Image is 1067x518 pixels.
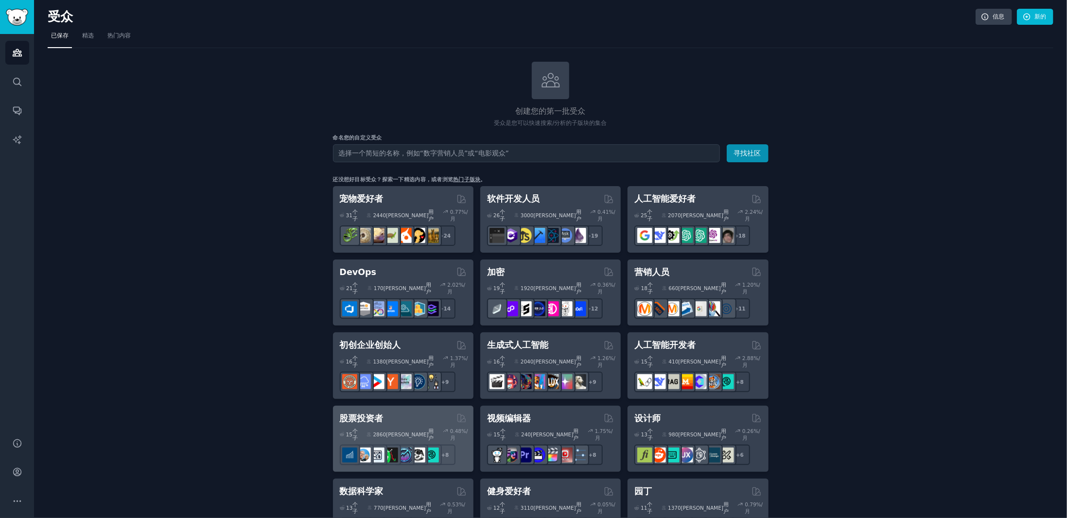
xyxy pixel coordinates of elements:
img: 启动 [369,374,385,389]
font: 2.88 [742,355,753,361]
font: 15 [641,359,647,364]
img: sdforall [530,374,545,389]
img: 玄凤鹦鹉 [397,228,412,243]
font: 8 [445,452,449,458]
font: 1.37 [450,355,461,361]
font: 25 [641,212,647,218]
font: 14 [444,306,451,311]
font: 2040[PERSON_NAME] [521,359,576,364]
font: 健身爱好者 [487,486,531,496]
font: 13 [346,505,352,511]
font: 个子 [353,282,358,294]
font: 园丁 [634,486,652,496]
font: 18 [641,285,647,291]
font: 营销人员 [634,267,669,277]
img: FluxAI [544,374,559,389]
img: finalcutpro [544,448,559,463]
font: 8 [740,379,744,385]
font: 加密 [487,267,505,277]
font: 用户 [573,428,578,441]
img: AI工具目录 [665,228,680,243]
img: 大搜索引擎优化 [651,301,666,316]
font: 18 [738,233,746,239]
font: 个子 [647,428,653,441]
img: 抹布 [665,374,680,389]
input: 选择一个简短的名称，例如“数字营销人员”或“电影观众” [333,144,720,162]
a: 已保存 [48,28,72,48]
img: 视频编辑器 [530,448,545,463]
font: 个子 [647,209,653,222]
img: 电子邮件营销 [678,301,693,316]
font: 设计师 [634,414,661,423]
font: + [441,379,445,385]
font: %/月 [597,209,615,222]
a: 热门子版块 [453,176,480,182]
font: 11 [738,306,746,311]
font: 9 [593,379,596,385]
img: 灵丹妙药 [571,228,586,243]
font: %/月 [450,209,468,222]
font: 660[PERSON_NAME] [669,285,721,291]
font: 用户 [426,282,431,294]
font: 12 [591,306,598,311]
font: 0.48 [450,428,461,434]
font: 寻找社区 [734,149,761,157]
font: 240[PERSON_NAME] [521,432,573,437]
font: 3110[PERSON_NAME] [521,505,576,511]
img: 伊尔莫普斯 [705,374,720,389]
img: GoogleGeminiAI [637,228,652,243]
font: 用户 [721,428,726,441]
font: 用户 [721,282,726,294]
font: 0.41 [597,209,609,215]
img: Docker_DevOps [369,301,385,316]
font: %/月 [745,501,763,514]
img: 用户体验设计 [719,448,734,463]
font: 人工智能开发者 [634,340,696,350]
img: 创业者同行 [342,374,357,389]
img: 股息 [342,448,357,463]
img: Youtube 视频 [558,448,573,463]
font: 2.02 [447,282,458,288]
font: + [736,452,740,458]
font: 初创企业创始人 [340,340,401,350]
img: 股票和交易 [397,448,412,463]
font: %/月 [595,428,613,441]
img: 龟 [383,228,398,243]
font: 个子 [352,209,358,222]
font: %/月 [450,355,468,368]
font: 24 [444,233,451,239]
img: 爬虫学 [342,228,357,243]
img: AskMarketing [665,301,680,316]
font: 980[PERSON_NAME] [669,432,721,437]
font: %/月 [450,428,468,441]
a: 新的 [1017,9,1053,25]
img: 米斯特拉尔人工智能 [678,374,693,389]
font: 0.53 [447,501,458,507]
img: ethstaker [517,301,532,316]
font: 信息 [993,13,1005,20]
img: DevOps链接 [383,301,398,316]
font: 人工智能爱好者 [634,194,696,204]
img: GoPro [490,448,505,463]
font: 用户 [429,428,434,441]
font: 新的 [1034,13,1046,20]
img: 加密新闻 [558,301,573,316]
font: 用户 [576,282,581,294]
font: 用户 [429,209,434,222]
img: 用户体验 [692,448,707,463]
font: 2.24 [745,209,756,215]
a: 信息 [976,9,1012,25]
img: 内容营销 [637,301,652,316]
font: 热门内容 [107,32,131,39]
font: 1.26 [597,355,609,361]
font: 12 [493,505,500,511]
font: DevOps [340,267,377,277]
img: csharp [503,228,518,243]
img: defi_ [571,301,586,316]
img: chatgpt_prompt设计 [678,228,693,243]
font: 1370[PERSON_NAME] [668,505,723,511]
font: 26 [493,212,500,218]
font: 受众 [48,9,73,24]
img: GummySearch 徽标 [6,9,28,26]
font: 个子 [353,501,358,514]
